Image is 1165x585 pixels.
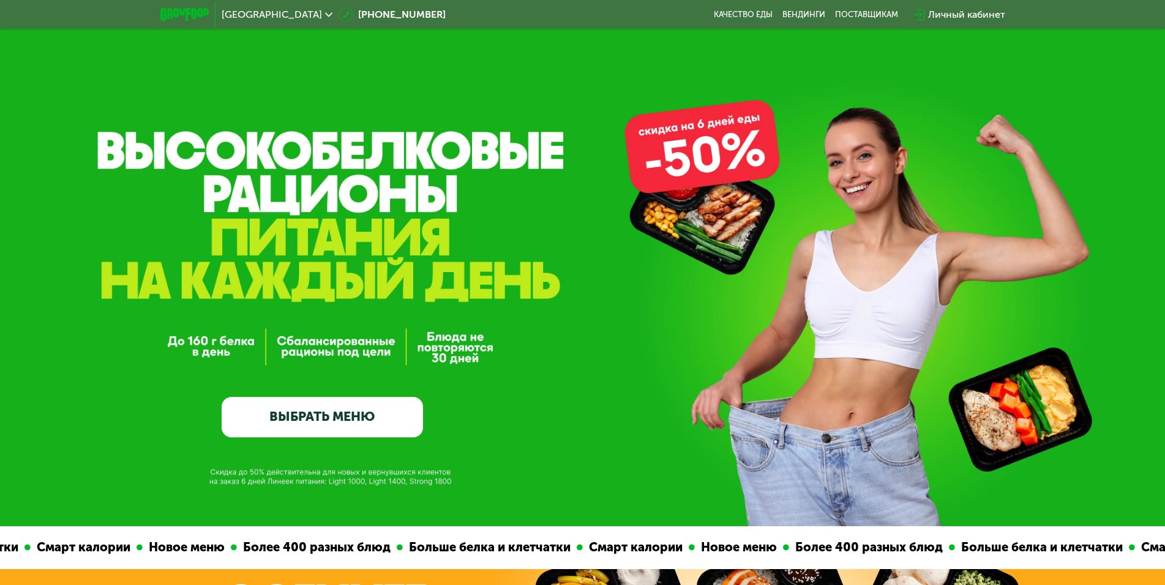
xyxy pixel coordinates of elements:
[639,538,727,557] div: Новое меню
[782,10,825,20] a: Вендинги
[928,7,1005,22] div: Личный кабинет
[339,7,446,22] a: [PHONE_NUMBER]
[899,538,1073,557] div: Больше белка и клетчатки
[86,538,174,557] div: Новое меню
[347,538,520,557] div: Больше белка и клетчатки
[714,10,773,20] a: Качество еды
[733,538,893,557] div: Более 400 разных блюд
[222,10,322,20] span: [GEOGRAPHIC_DATA]
[222,397,423,437] a: ВЫБРАТЬ МЕНЮ
[835,10,898,20] div: поставщикам
[181,538,340,557] div: Более 400 разных блюд
[526,538,632,557] div: Смарт калории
